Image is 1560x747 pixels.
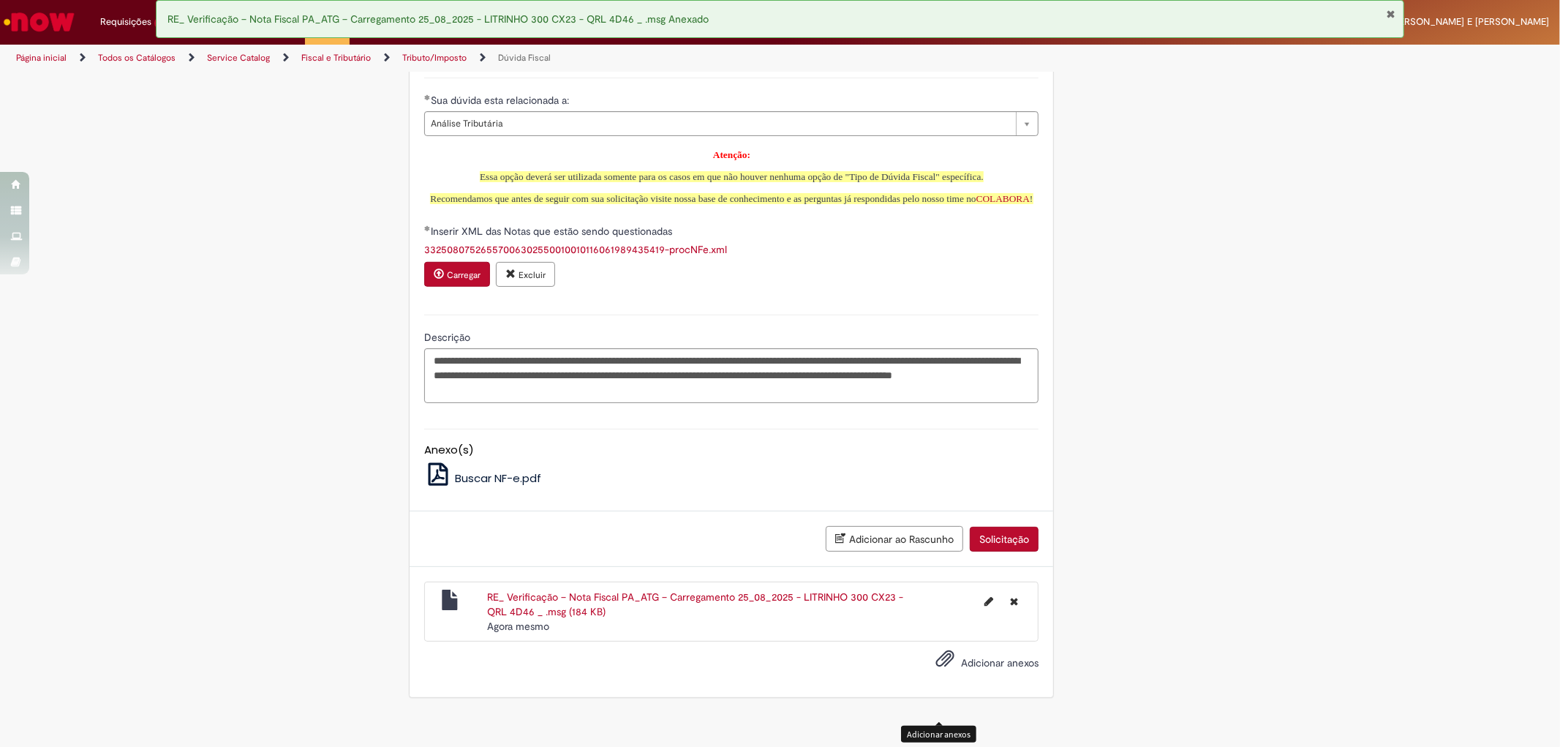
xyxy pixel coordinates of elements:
[424,470,541,486] a: Buscar NF-e.pdf
[447,269,481,281] small: Carregar
[1,7,77,37] img: ServiceNow
[487,590,903,618] a: RE_ Verificação – Nota Fiscal PA_ATG – Carregamento 25_08_2025 - LITRINHO 300 CX23 - QRL 4D46 _ ....
[431,112,1009,135] span: Análise Tributária
[976,193,1030,204] a: COLABORA
[455,470,541,486] span: Buscar NF-e.pdf
[970,527,1039,552] button: Solicitação
[431,94,572,107] span: Sua dúvida esta relacionada a:
[207,52,270,64] a: Service Catalog
[424,331,473,344] span: Descrição
[496,262,555,287] button: Excluir anexo 33250807526557006302550010010116061989435419-procNFe.xml
[424,94,431,100] span: Obrigatório Preenchido
[747,149,750,160] strong: :
[480,171,984,182] span: Essa opção deverá ser utilizada somente para os casos em que não houver nenhuma opção de "Tipo de...
[1387,8,1396,20] button: Fechar Notificação
[424,348,1039,402] textarea: Descrição
[100,15,151,29] span: Requisições
[1390,15,1549,28] span: [PERSON_NAME] E [PERSON_NAME]
[961,656,1039,669] span: Adicionar anexos
[430,193,1033,204] span: Recomendamos que antes de seguir com sua solicitação visite nossa base de conhecimento e as pergu...
[424,225,431,231] span: Obrigatório Preenchido
[167,12,709,26] span: RE_ Verificação – Nota Fiscal PA_ATG – Carregamento 25_08_2025 - LITRINHO 300 CX23 - QRL 4D46 _ ....
[519,269,546,281] small: Excluir
[98,52,176,64] a: Todos os Catálogos
[424,262,490,287] button: Carregar anexo de Inserir XML das Notas que estão sendo questionadas Required
[976,590,1002,613] button: Editar nome de arquivo RE_ Verificação – Nota Fiscal PA_ATG – Carregamento 25_08_2025 - LITRINHO ...
[11,45,1029,72] ul: Trilhas de página
[487,620,549,633] span: Agora mesmo
[16,52,67,64] a: Página inicial
[431,225,675,238] span: Inserir XML das Notas que estão sendo questionadas
[402,52,467,64] a: Tributo/Imposto
[1001,590,1027,613] button: Excluir RE_ Verificação – Nota Fiscal PA_ATG – Carregamento 25_08_2025 - LITRINHO 300 CX23 - QRL ...
[424,444,1039,457] h5: Anexo(s)
[487,620,549,633] time: 27/08/2025 16:28:49
[713,149,747,160] strong: Atenção
[498,52,551,64] a: Dúvida Fiscal
[154,17,170,29] span: 24
[901,726,976,743] div: Adicionar anexos
[424,243,727,256] a: Download de 33250807526557006302550010010116061989435419-procNFe.xml
[301,52,371,64] a: Fiscal e Tributário
[826,526,963,552] button: Adicionar ao Rascunho
[932,645,958,679] button: Adicionar anexos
